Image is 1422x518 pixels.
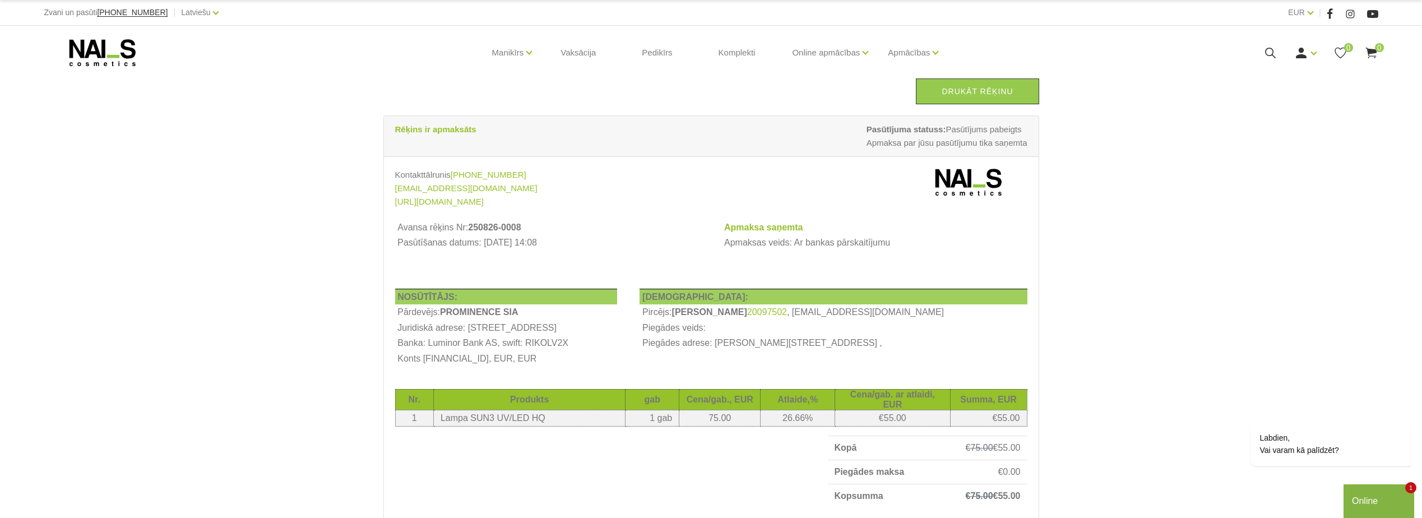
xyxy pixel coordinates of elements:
[835,467,905,477] strong: Piegādes maksa
[966,491,971,501] s: €
[433,389,625,410] th: Produkts
[950,410,1027,426] td: €55.00
[626,410,679,426] td: 1 gab
[395,235,700,251] td: Pasūtīšanas datums: [DATE] 14:08
[395,289,618,304] th: NOSŪTĪTĀJS:
[966,443,971,452] s: €
[395,410,433,426] td: 1
[626,389,679,410] th: gab
[1333,46,1347,60] a: 0
[679,389,761,410] th: Cena/gab., EUR
[395,389,433,410] th: Nr.
[395,351,618,367] th: Konts [FINANCIAL_ID], EUR, EUR
[1319,6,1321,20] span: |
[633,26,681,80] a: Pedikīrs
[395,320,618,336] th: Juridiskā adrese: [STREET_ADDRESS]
[835,410,950,426] td: €55.00
[761,410,835,426] td: 26.66%
[1215,321,1416,479] iframe: chat widget
[710,26,765,80] a: Komplekti
[721,235,1027,251] td: Apmaksas veids: Ar bankas pārskaitījumu
[672,307,747,317] b: [PERSON_NAME]
[679,410,761,426] td: 75.00
[44,6,168,20] div: Zvani un pasūti
[181,6,210,19] a: Latviešu
[993,491,998,501] span: €
[792,30,860,75] a: Online apmācības
[888,30,930,75] a: Apmācības
[998,467,1003,477] span: €
[395,182,538,195] a: [EMAIL_ADDRESS][DOMAIN_NAME]
[747,307,787,317] a: 20097502
[395,304,618,320] td: Pārdevējs:
[998,443,1020,452] span: 55.00
[724,223,803,232] strong: Apmaksa saņemta
[492,30,524,75] a: Manikīrs
[395,168,703,182] div: Kontakttālrunis
[395,251,700,266] td: Avansa rēķins izdrukāts: [DATE] 06:08:12
[1364,46,1378,60] a: 0
[1344,43,1353,52] span: 0
[867,124,946,134] strong: Pasūtījuma statuss:
[552,26,605,80] a: Vaksācija
[640,289,1027,304] th: [DEMOGRAPHIC_DATA]:
[835,389,950,410] th: Cena/gab. ar atlaidi, EUR
[640,336,1027,351] td: Piegādes adrese: [PERSON_NAME][STREET_ADDRESS] ,
[971,491,993,501] s: 75.00
[395,195,484,209] a: [URL][DOMAIN_NAME]
[640,304,1027,320] td: Pircējs: , [EMAIL_ADDRESS][DOMAIN_NAME]
[950,389,1027,410] th: Summa, EUR
[998,491,1020,501] span: 55.00
[1375,43,1384,52] span: 0
[1344,482,1416,518] iframe: chat widget
[835,443,857,452] strong: Kopā
[916,78,1039,104] a: Drukāt rēķinu
[993,443,998,452] span: €
[835,491,883,501] strong: Kopsumma
[971,443,993,452] s: 75.00
[97,8,168,17] a: [PHONE_NUMBER]
[433,410,625,426] td: Lampa SUN3 UV/LED HQ
[451,168,526,182] a: [PHONE_NUMBER]
[867,123,1027,150] span: Pasūtījums pabeigts Apmaksa par jūsu pasūtījumu tika saņemta
[395,124,476,134] strong: Rēķins ir apmaksāts
[395,336,618,351] th: Banka: Luminor Bank AS, swift: RIKOLV2X
[640,320,1027,336] td: Piegādes veids:
[468,223,521,232] b: 250826-0008
[440,307,518,317] b: PROMINENCE SIA
[173,6,175,20] span: |
[1288,6,1305,19] a: EUR
[395,220,700,235] th: Avansa rēķins Nr:
[1003,467,1020,477] span: 0.00
[761,389,835,410] th: Atlaide,%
